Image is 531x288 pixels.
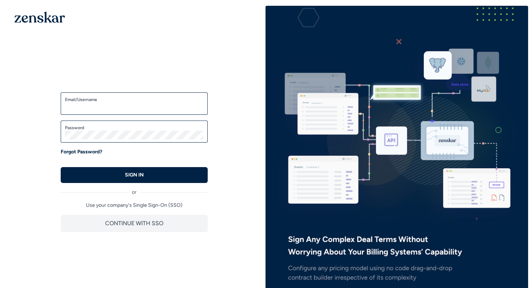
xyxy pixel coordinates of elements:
div: or [61,183,208,196]
p: SIGN IN [125,171,144,179]
p: Use your company's Single Sign-On (SSO) [61,202,208,209]
button: CONTINUE WITH SSO [61,215,208,232]
img: 1OGAJ2xQqyY4LXKgY66KYq0eOWRCkrZdAb3gUhuVAqdWPZE9SRJmCz+oDMSn4zDLXe31Ii730ItAGKgCKgCCgCikA4Av8PJUP... [14,12,65,23]
label: Email/Username [65,97,203,102]
a: Forgot Password? [61,148,102,156]
label: Password [65,125,203,131]
button: SIGN IN [61,167,208,183]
